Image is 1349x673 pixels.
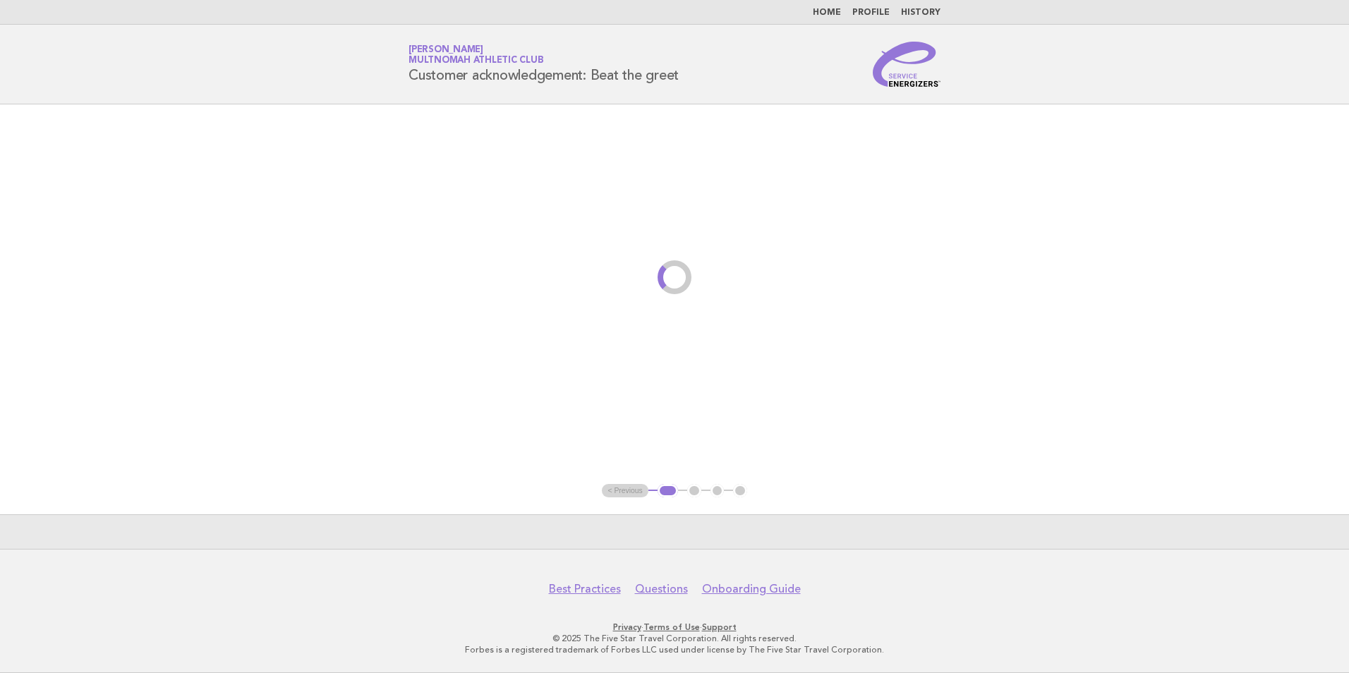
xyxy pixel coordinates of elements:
[901,8,940,17] a: History
[409,45,543,65] a: [PERSON_NAME]Multnomah Athletic Club
[702,582,801,596] a: Onboarding Guide
[409,56,543,66] span: Multnomah Athletic Club
[873,42,940,87] img: Service Energizers
[613,622,641,632] a: Privacy
[813,8,841,17] a: Home
[243,644,1106,655] p: Forbes is a registered trademark of Forbes LLC used under license by The Five Star Travel Corpora...
[643,622,700,632] a: Terms of Use
[243,633,1106,644] p: © 2025 The Five Star Travel Corporation. All rights reserved.
[702,622,737,632] a: Support
[409,46,679,83] h1: Customer acknowledgement: Beat the greet
[635,582,688,596] a: Questions
[549,582,621,596] a: Best Practices
[852,8,890,17] a: Profile
[243,622,1106,633] p: · ·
